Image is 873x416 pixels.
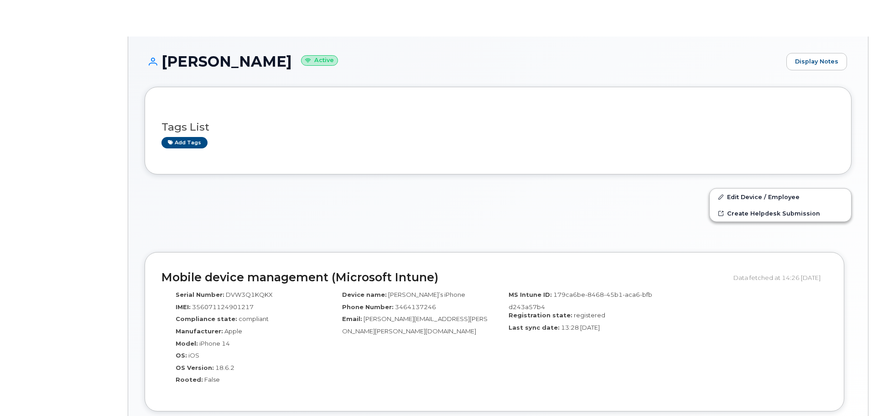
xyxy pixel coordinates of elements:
span: DVW3Q1KQKX [226,291,273,298]
span: iOS [188,352,199,359]
a: Edit Device / Employee [710,189,851,205]
small: Active [301,55,338,66]
label: Compliance state: [176,315,237,323]
label: Rooted: [176,375,203,384]
div: Data fetched at 14:26 [DATE] [733,269,827,286]
span: 13:28 [DATE] [561,324,600,331]
span: [PERSON_NAME]’s iPhone [388,291,465,298]
label: Serial Number: [176,290,224,299]
label: Device name: [342,290,387,299]
h3: Tags List [161,121,835,133]
span: registered [574,311,605,319]
span: compliant [239,315,269,322]
span: iPhone 14 [199,340,230,347]
label: OS Version: [176,363,214,372]
label: Phone Number: [342,303,394,311]
a: Add tags [161,137,208,148]
span: 18.6.2 [215,364,234,371]
label: Registration state: [509,311,572,320]
h1: [PERSON_NAME] [145,53,782,69]
span: Apple [224,327,242,335]
span: False [204,376,220,383]
h2: Mobile device management (Microsoft Intune) [161,271,727,284]
span: [PERSON_NAME][EMAIL_ADDRESS][PERSON_NAME][PERSON_NAME][DOMAIN_NAME] [342,315,488,335]
span: 356071124901217 [192,303,254,311]
label: Last sync date: [509,323,560,332]
label: MS Intune ID: [509,290,552,299]
label: OS: [176,351,187,360]
label: Manufacturer: [176,327,223,336]
a: Create Helpdesk Submission [710,205,851,221]
label: Email: [342,315,362,323]
span: 3464137246 [395,303,436,311]
label: IMEI: [176,303,191,311]
span: 179ca6be-8468-45b1-aca6-bfbd243a57b4 [509,291,652,311]
label: Model: [176,339,198,348]
a: Display Notes [786,53,847,70]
